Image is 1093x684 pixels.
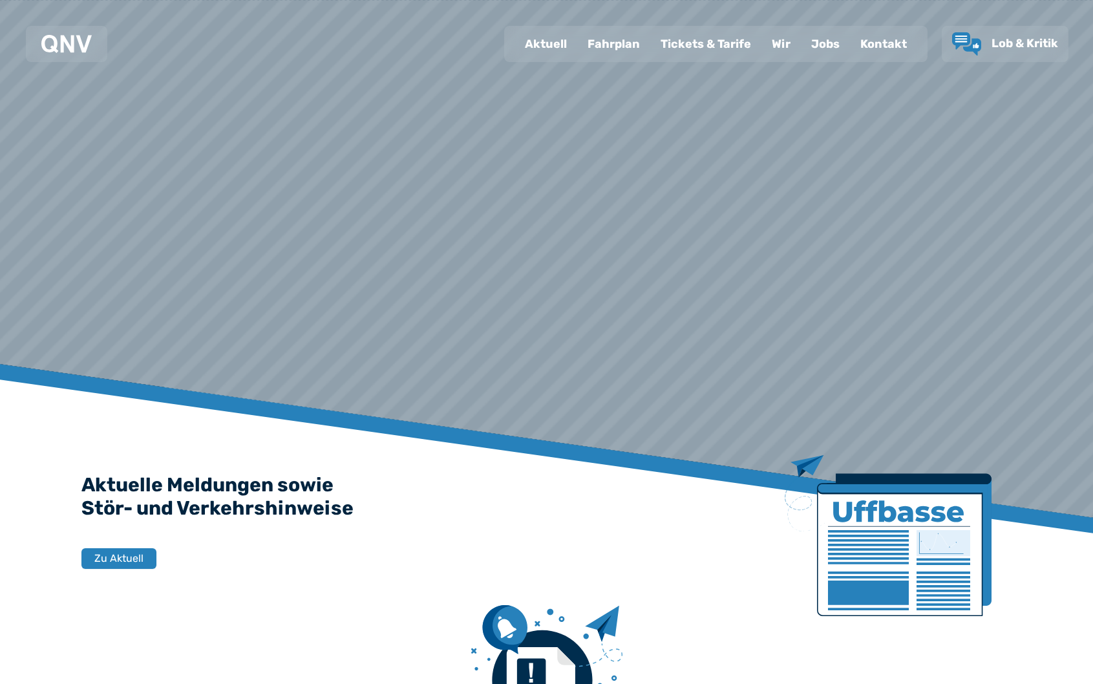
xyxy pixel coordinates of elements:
img: QNV Logo [41,35,92,53]
a: Aktuell [515,27,577,61]
img: Zeitung mit Titel Uffbase [785,455,992,616]
a: Kontakt [850,27,917,61]
h2: Aktuelle Meldungen sowie Stör- und Verkehrshinweise [81,473,1012,520]
a: QNV Logo [41,31,92,57]
a: Wir [761,27,801,61]
a: Tickets & Tarife [650,27,761,61]
a: Fahrplan [577,27,650,61]
button: Zu Aktuell [81,548,156,569]
a: Jobs [801,27,850,61]
a: Lob & Kritik [952,32,1058,56]
span: Lob & Kritik [992,36,1058,50]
